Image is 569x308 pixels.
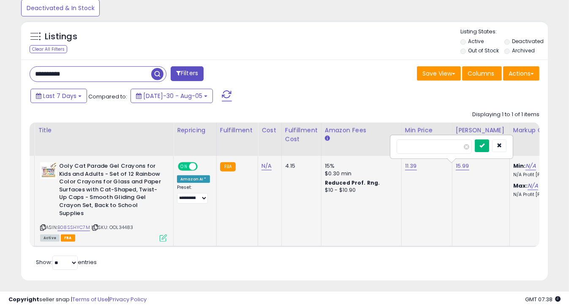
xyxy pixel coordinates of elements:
span: ON [179,163,189,170]
strong: Copyright [8,295,39,303]
div: Title [38,126,170,135]
a: 11.39 [405,162,417,170]
span: Show: entries [36,258,97,266]
div: $10 - $10.90 [325,187,395,194]
span: Last 7 Days [43,92,76,100]
b: Min: [513,162,526,170]
button: Save View [417,66,461,81]
div: $0.30 min [325,170,395,177]
a: Privacy Policy [109,295,147,303]
span: Columns [468,69,494,78]
a: N/A [528,182,538,190]
div: Amazon Fees [325,126,398,135]
div: Amazon AI * [177,175,210,183]
img: 41Y04HXr-zL._SL40_.jpg [40,162,57,179]
h5: Listings [45,31,77,43]
a: 15.99 [456,162,469,170]
label: Deactivated [512,38,544,45]
div: Preset: [177,185,210,204]
div: seller snap | | [8,296,147,304]
label: Out of Stock [468,47,499,54]
div: 15% [325,162,395,170]
div: ASIN: [40,162,167,241]
b: Ooly Cat Parade Gel Crayons for Kids and Adults - Set of 12 Rainbow Color Crayons for Glass and P... [59,162,162,219]
span: | SKU: OOL34483 [91,224,133,231]
a: Terms of Use [72,295,108,303]
span: All listings currently available for purchase on Amazon [40,234,60,242]
span: Compared to: [88,93,127,101]
div: Fulfillment [220,126,254,135]
small: FBA [220,162,236,172]
button: Columns [462,66,502,81]
div: [PERSON_NAME] [456,126,506,135]
label: Archived [512,47,535,54]
small: Amazon Fees. [325,135,330,142]
a: N/A [525,162,536,170]
div: Fulfillment Cost [285,126,318,144]
div: Clear All Filters [30,45,67,53]
button: [DATE]-30 - Aug-05 [131,89,213,103]
button: Actions [503,66,539,81]
div: Displaying 1 to 1 of 1 items [472,111,539,119]
span: [DATE]-30 - Aug-05 [143,92,202,100]
label: Active [468,38,484,45]
div: Cost [261,126,278,135]
div: 4.15 [285,162,315,170]
b: Reduced Prof. Rng. [325,179,380,186]
a: B08SSHYC7M [57,224,90,231]
a: N/A [261,162,272,170]
span: FBA [61,234,75,242]
b: Max: [513,182,528,190]
span: 2025-08-13 07:38 GMT [525,295,561,303]
button: Last 7 Days [30,89,87,103]
div: Min Price [405,126,449,135]
p: Listing States: [460,28,548,36]
span: OFF [196,163,210,170]
div: Repricing [177,126,213,135]
button: Filters [171,66,204,81]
